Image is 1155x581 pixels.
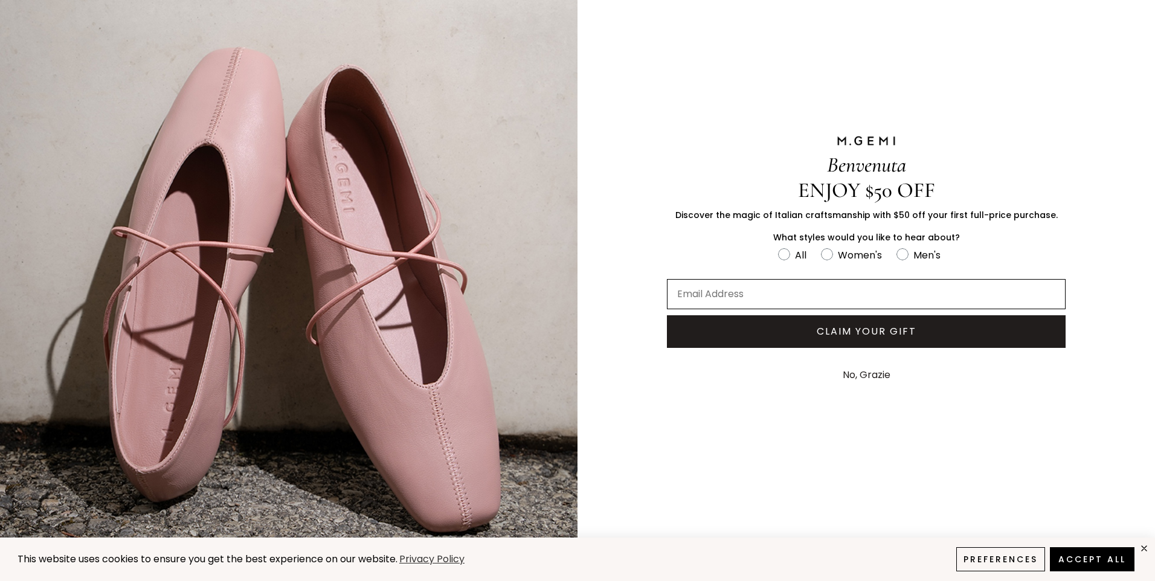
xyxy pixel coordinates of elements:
div: All [795,248,806,263]
button: Accept All [1050,547,1134,571]
div: Men's [913,248,941,263]
div: Women's [838,248,882,263]
img: M.GEMI [836,135,896,146]
span: Benvenuta [827,152,906,178]
span: What styles would you like to hear about? [773,231,960,243]
span: Discover the magic of Italian craftsmanship with $50 off your first full-price purchase. [675,209,1058,221]
button: Preferences [956,547,1045,571]
span: This website uses cookies to ensure you get the best experience on our website. [18,552,397,566]
a: Privacy Policy (opens in a new tab) [397,552,466,567]
button: CLAIM YOUR GIFT [667,315,1066,348]
span: ENJOY $50 OFF [798,178,935,203]
input: Email Address [667,279,1066,309]
div: close [1139,544,1149,553]
button: No, Grazie [837,360,896,390]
